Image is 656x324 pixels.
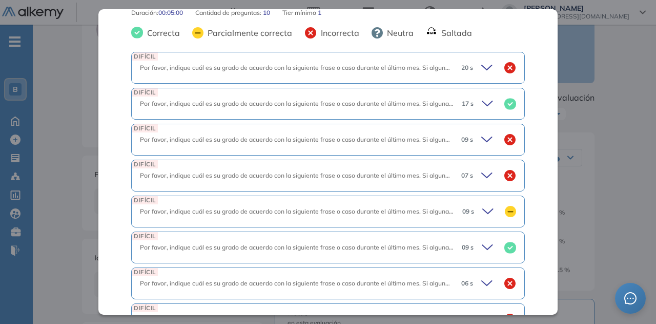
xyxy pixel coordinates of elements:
span: 1 [318,8,321,17]
span: Cantidad de preguntas: [195,8,263,17]
span: 09 s [461,135,473,144]
span: DIFÍCIL [132,52,158,60]
span: Correcta [143,27,180,39]
span: Neutra [383,27,414,39]
span: DIFÍCIL [132,304,158,312]
span: Tier mínimo [282,8,318,17]
span: DIFÍCIL [132,196,158,204]
span: Saltada [437,27,472,39]
span: Duración : [131,8,158,17]
span: DIFÍCIL [132,268,158,276]
span: Parcialmente correcta [203,27,292,39]
span: Incorrecta [317,27,359,39]
span: DIFÍCIL [132,88,158,96]
span: 20 s [461,63,473,72]
span: 07 s [461,171,473,180]
span: DIFÍCIL [132,124,158,132]
span: 09 s [462,243,474,252]
span: 17 s [462,99,474,108]
span: 00:05:00 [158,8,183,17]
span: DIFÍCIL [132,232,158,240]
span: message [624,292,637,304]
span: DIFÍCIL [132,160,158,168]
span: 09 s [462,207,474,216]
span: 06 s [461,279,473,288]
span: 10 [263,8,270,17]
